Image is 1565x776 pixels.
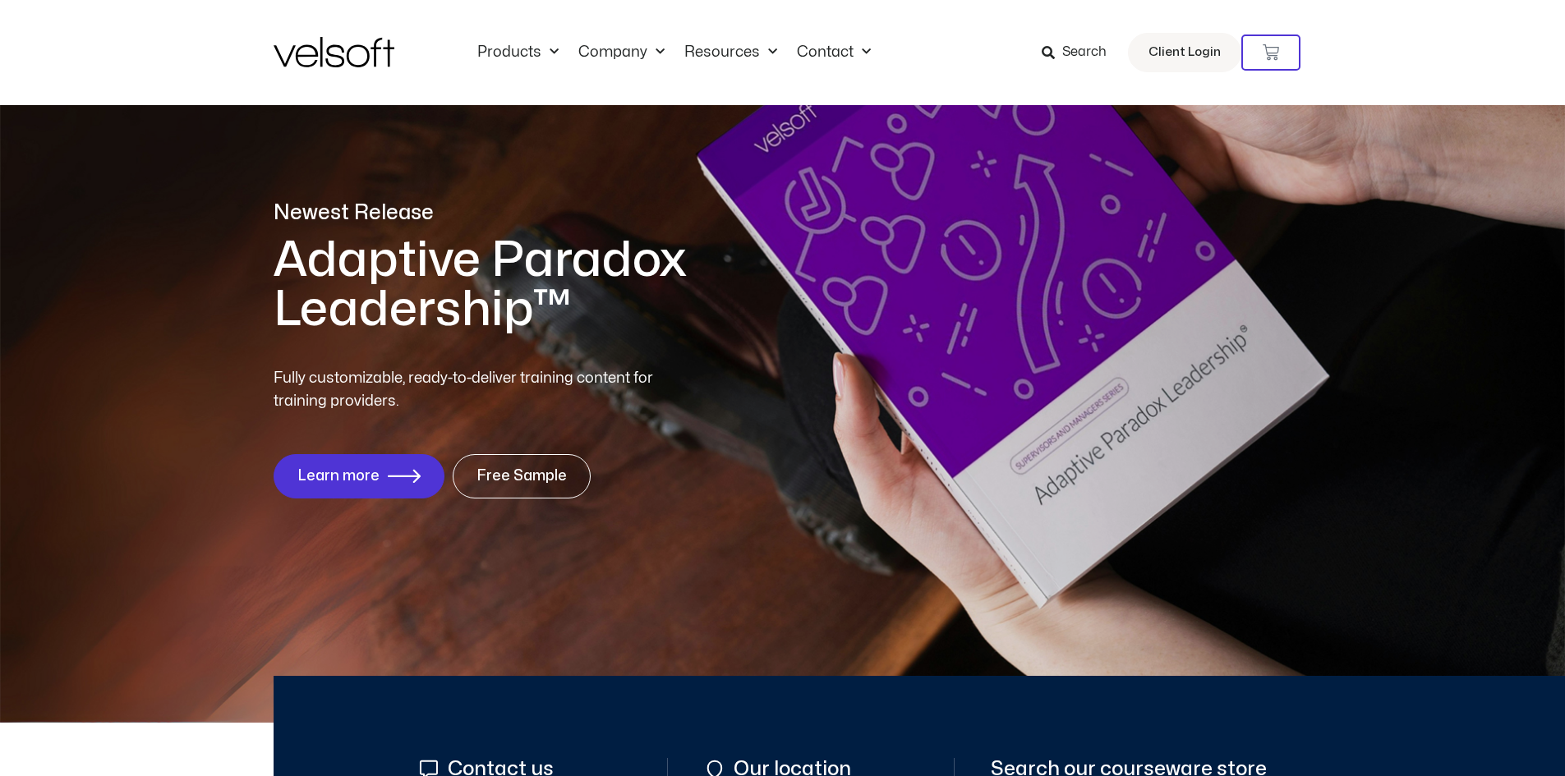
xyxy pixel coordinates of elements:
p: Fully customizable, ready-to-deliver training content for training providers. [274,367,683,413]
a: ResourcesMenu Toggle [674,44,787,62]
img: Velsoft Training Materials [274,37,394,67]
a: CompanyMenu Toggle [568,44,674,62]
span: Learn more [297,468,380,484]
span: Free Sample [476,468,567,484]
span: Search [1062,42,1107,63]
a: Search [1042,39,1118,67]
a: Client Login [1128,33,1241,72]
nav: Menu [467,44,881,62]
p: Newest Release [274,199,873,227]
span: Client Login [1148,42,1221,63]
a: ProductsMenu Toggle [467,44,568,62]
a: Learn more [274,454,444,498]
h1: Adaptive Paradox Leadership™ [274,236,873,334]
a: Free Sample [453,454,591,498]
a: ContactMenu Toggle [787,44,881,62]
